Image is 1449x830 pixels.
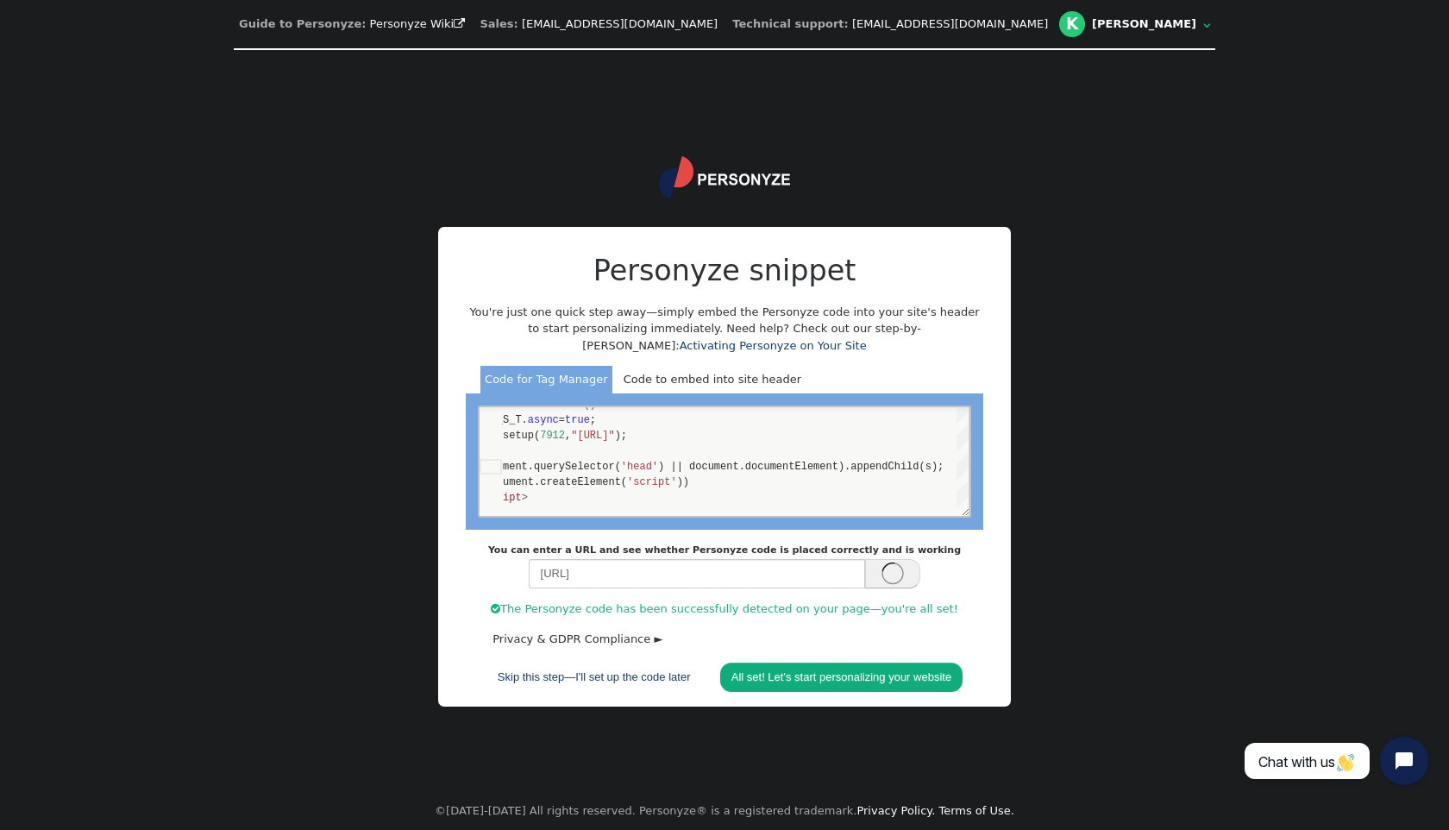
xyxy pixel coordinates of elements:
span: , [85,22,91,35]
span: )) [198,69,210,81]
a: Skip this step—I'll set up the code later [486,663,702,692]
span: script [4,85,41,97]
span: 'head' [141,53,179,66]
div: Code to embed into site header [619,366,806,393]
div: K [1059,11,1085,37]
span: ); [135,22,147,35]
span:  [491,603,500,614]
div: The Personyze code has been successfully detected on your page—you're all set! [466,600,983,618]
span: 7912 [60,22,85,35]
span: async [48,7,79,19]
span: ; [110,7,116,19]
span:  [454,18,465,29]
span: true [85,7,110,19]
a: Activating Personyze on Your Site [680,339,867,352]
a: Personyze Wiki [370,17,466,30]
span: ) || document.documentElement).appendChild(s); [179,53,464,66]
span:  [1203,20,1210,31]
a: Privacy & GDPR Compliance ► [488,629,668,651]
span: = [79,7,85,19]
b: Sales: [480,17,517,30]
a: All set! Let's start personalizing your website [720,663,963,692]
a: [EMAIL_ADDRESS][DOMAIN_NAME] [522,17,718,30]
span: > [42,85,48,97]
div: [PERSON_NAME] [1092,17,1200,31]
b: Guide to Personyze: [239,17,366,30]
span: 'script' [147,69,198,81]
a: Terms of Use. [938,804,1014,817]
p: You're just one quick step away—simply embed the Personyze code into your site's header to start ... [466,304,983,355]
img: logo.svg [659,156,790,199]
a: [EMAIL_ADDRESS][DOMAIN_NAME] [852,17,1048,30]
a: Privacy Policy. [856,804,935,817]
h2: Personyze snippet [466,249,983,292]
div: Code for Tag Manager [480,366,612,393]
span: "[URL]" [91,22,135,35]
b: You can enter a URL and see whether Personyze code is placed correctly and is working [488,544,961,556]
b: Technical support: [732,17,848,30]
